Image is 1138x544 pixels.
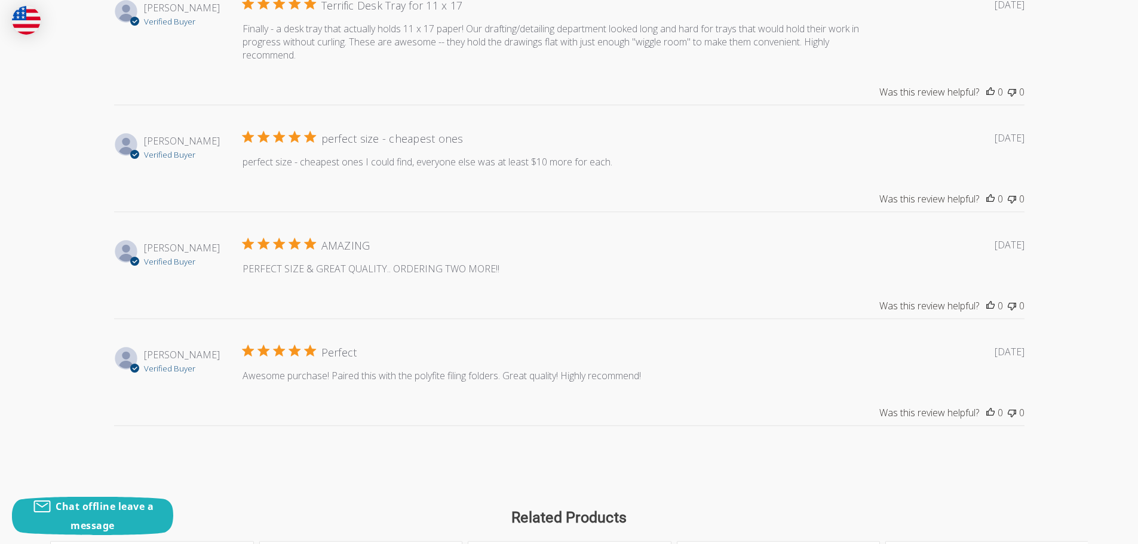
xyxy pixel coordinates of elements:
button: This review was helpful [986,192,995,205]
h2: Related Products [50,506,1088,529]
span: Verified Buyer [144,16,195,27]
div: Was this review helpful? [879,192,979,205]
span: Verified Buyer [144,256,195,267]
h3: AMAZING [321,238,370,253]
span: Verified Buyer [144,363,195,374]
span: Chat offline leave a message [56,500,154,532]
span: MaryJo K. [144,348,220,361]
div: 0 [998,192,1003,205]
div: Was this review helpful? [879,299,979,312]
button: Chat offline leave a message [12,497,173,535]
div: 0 [998,85,1003,99]
div: 0 [1019,299,1024,312]
button: This review was not helpful [1008,85,1016,99]
button: This review was not helpful [1008,192,1016,205]
div: [DATE] [995,131,1024,145]
div: 5 out of 5 stars [243,345,315,356]
h3: Perfect [321,345,357,359]
img: duty and tax information for United States [12,6,41,35]
div: 0 [998,406,1003,419]
div: Was this review helpful? [879,85,979,99]
div: Was this review helpful? [879,406,979,419]
div: [DATE] [995,345,1024,358]
div: [DATE] [995,238,1024,251]
div: 0 [1019,85,1024,99]
button: This review was not helpful [1008,406,1016,419]
span: Jada R. [144,241,220,254]
button: This review was not helpful [1008,299,1016,312]
button: This review was helpful [986,299,995,312]
div: 0 [998,299,1003,312]
div: 0 [1019,406,1024,419]
span: Melissa W. [144,1,220,14]
div: 5 out of 5 stars [243,238,315,249]
button: This review was helpful [986,406,995,419]
div: 0 [1019,192,1024,205]
button: This review was helpful [986,85,995,99]
span: Cheryl B. [144,134,220,147]
div: 5 out of 5 stars [243,131,315,142]
span: Verified Buyer [144,149,195,160]
h3: perfect size - cheapest ones [321,131,464,146]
